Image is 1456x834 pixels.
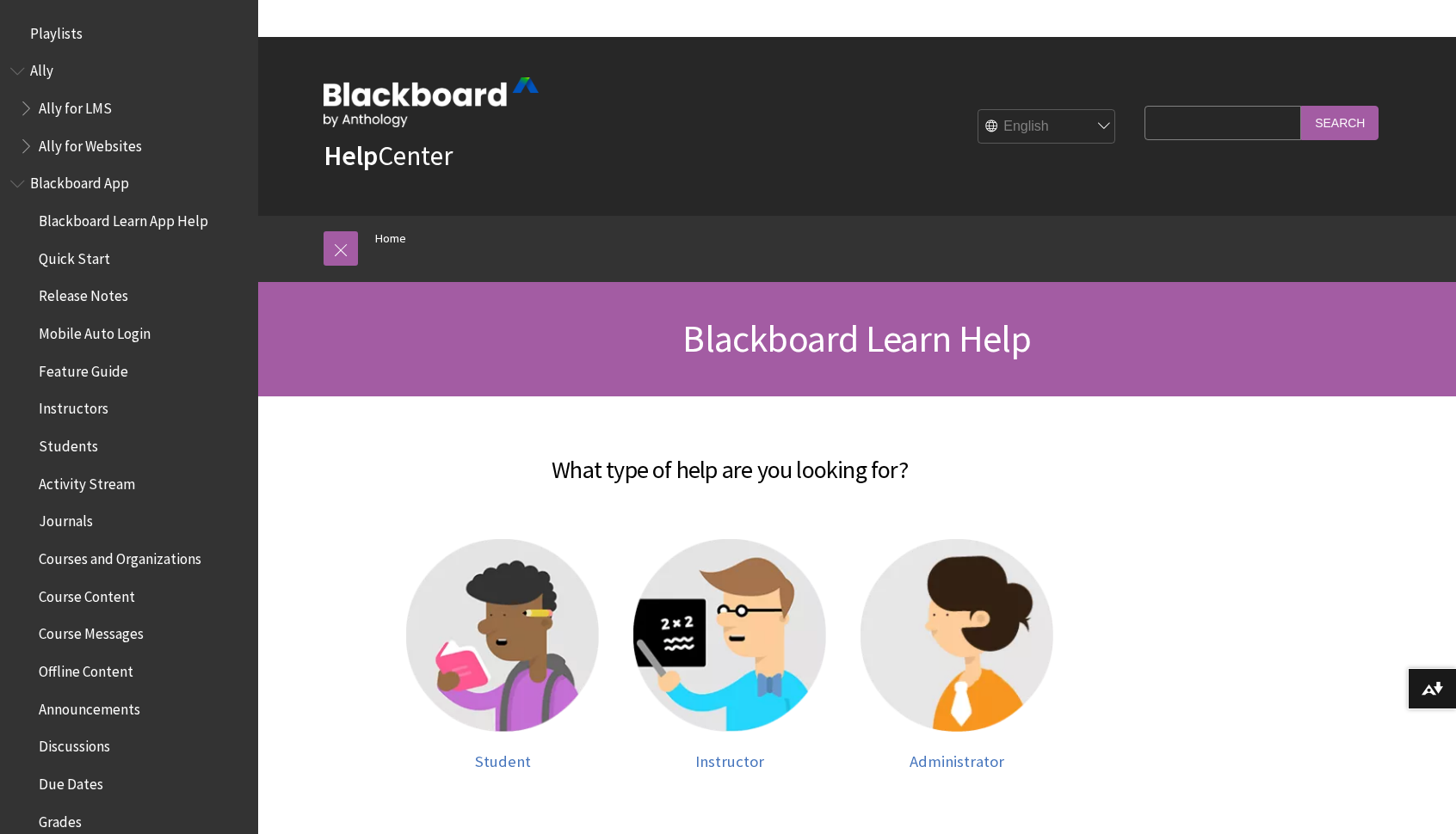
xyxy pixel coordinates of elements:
[10,57,248,161] nav: Book outline for Anthology Ally Help
[39,319,151,342] span: Mobile Auto Login
[1301,106,1379,139] input: Search
[324,138,378,173] strong: Help
[633,539,826,732] img: Instructor help
[10,19,248,48] nav: Book outline for Playlists
[39,695,140,718] span: Announcements
[275,431,1184,488] h2: What type of help are you looking for?
[695,751,764,771] span: Instructor
[978,109,1116,144] select: Site Language Selector
[39,582,135,605] span: Course Content
[39,807,82,831] span: Grades
[30,19,83,42] span: Playlists
[30,169,129,193] span: Blackboard App
[39,94,112,117] span: Ally for LMS
[39,544,201,567] span: Courses and Organizations
[39,620,144,643] span: Course Messages
[406,539,599,732] img: Student help
[375,228,406,249] a: Home
[39,244,110,267] span: Quick Start
[39,282,128,305] span: Release Notes
[406,539,599,771] a: Student help Student
[39,132,142,155] span: Ally for Websites
[39,395,108,418] span: Instructors
[39,469,135,493] span: Activity Stream
[910,751,1004,771] span: Administrator
[39,432,98,455] span: Students
[324,77,539,127] img: Blackboard by Anthology
[633,539,826,771] a: Instructor help Instructor
[39,657,133,680] span: Offline Content
[324,138,453,173] a: HelpCenter
[39,357,128,380] span: Feature Guide
[861,539,1053,771] a: Administrator help Administrator
[39,206,208,230] span: Blackboard Learn App Help
[475,751,531,771] span: Student
[39,770,103,793] span: Due Dates
[861,539,1053,732] img: Administrator help
[39,507,93,530] span: Journals
[30,57,53,80] span: Ally
[682,315,1031,362] span: Blackboard Learn Help
[39,732,110,755] span: Discussions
